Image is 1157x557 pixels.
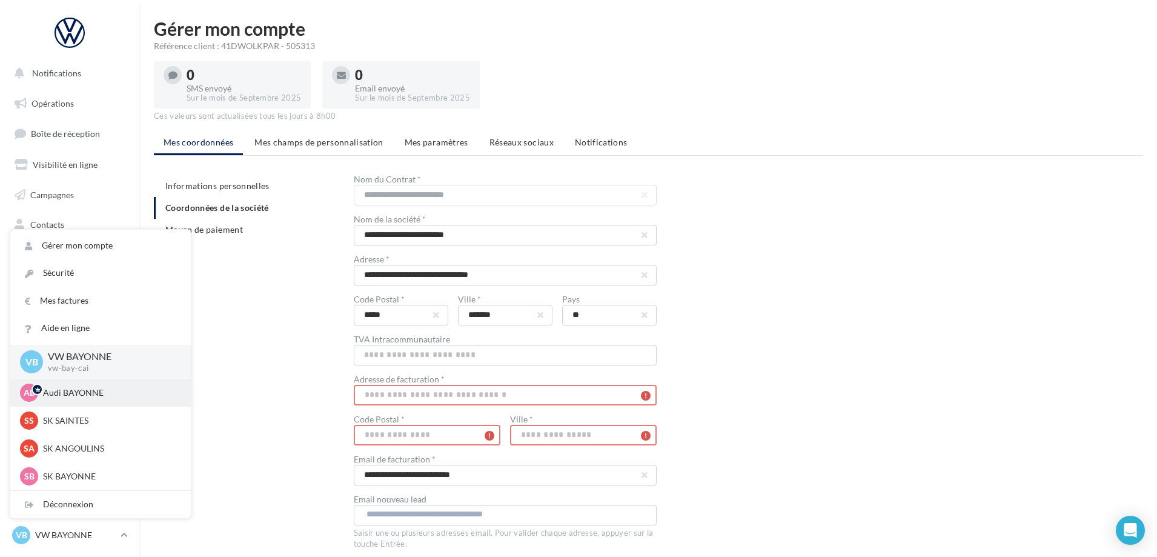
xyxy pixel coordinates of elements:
[30,219,64,230] span: Contacts
[24,442,35,455] span: SA
[489,137,554,147] span: Réseaux sociaux
[7,152,132,178] a: Visibilité en ligne
[43,470,176,482] p: SK BAYONNE
[458,295,552,304] div: Ville *
[10,287,191,315] a: Mes factures
[48,363,171,374] p: vw-bay-cai
[7,242,132,268] a: Médiathèque
[24,387,35,399] span: AB
[405,137,468,147] span: Mes paramètres
[354,255,657,264] div: Adresse *
[24,415,34,427] span: SS
[10,315,191,342] a: Aide en ligne
[355,84,469,93] div: Email envoyé
[165,224,243,235] span: Moyen de paiement
[43,415,176,427] p: SK SAINTES
[354,295,448,304] div: Code Postal *
[7,182,132,208] a: Campagnes
[32,68,81,78] span: Notifications
[10,524,130,547] a: VB VW BAYONNE
[354,215,657,224] div: Nom de la société *
[354,415,500,424] div: Code Postal *
[25,355,38,369] span: VB
[48,350,171,364] p: VW BAYONNE
[575,137,628,147] span: Notifications
[7,273,132,298] a: Calendrier
[7,121,132,147] a: Boîte de réception
[35,529,116,541] p: VW BAYONNE
[187,93,301,104] div: Sur le mois de Septembre 2025
[16,529,27,541] span: VB
[354,525,657,550] div: Saisir une ou plusieurs adresses email. Pour valider chaque adresse, appuyer sur la touche Entrée.
[154,19,1142,38] h1: Gérer mon compte
[10,232,191,259] a: Gérer mon compte
[187,68,301,82] div: 0
[7,302,132,338] a: PLV et print personnalisable
[43,387,176,399] p: Audi BAYONNE
[1116,516,1145,545] div: Open Intercom Messenger
[43,442,176,455] p: SK ANGOULINS
[24,470,35,482] span: SB
[7,343,132,379] a: Campagnes DataOnDemand
[355,93,469,104] div: Sur le mois de Septembre 2025
[354,455,657,464] div: Email de facturation *
[10,491,191,518] div: Déconnexion
[31,128,100,139] span: Boîte de réception
[354,375,657,384] div: Adresse de facturation *
[7,61,127,86] button: Notifications
[354,495,657,504] div: Email nouveau lead
[154,111,1142,122] div: Ces valeurs sont actualisées tous les jours à 8h00
[7,91,132,116] a: Opérations
[187,84,301,93] div: SMS envoyé
[355,68,469,82] div: 0
[33,159,98,170] span: Visibilité en ligne
[510,415,657,424] div: Ville *
[10,259,191,287] a: Sécurité
[254,137,383,147] span: Mes champs de personnalisation
[562,295,657,304] div: Pays
[354,335,657,344] div: TVA Intracommunautaire
[165,181,270,191] span: Informations personnelles
[154,40,1142,52] div: Référence client : 41DWOLKPAR - 505313
[7,212,132,238] a: Contacts
[30,189,74,199] span: Campagnes
[354,175,657,184] div: Nom du Contrat *
[31,98,74,108] span: Opérations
